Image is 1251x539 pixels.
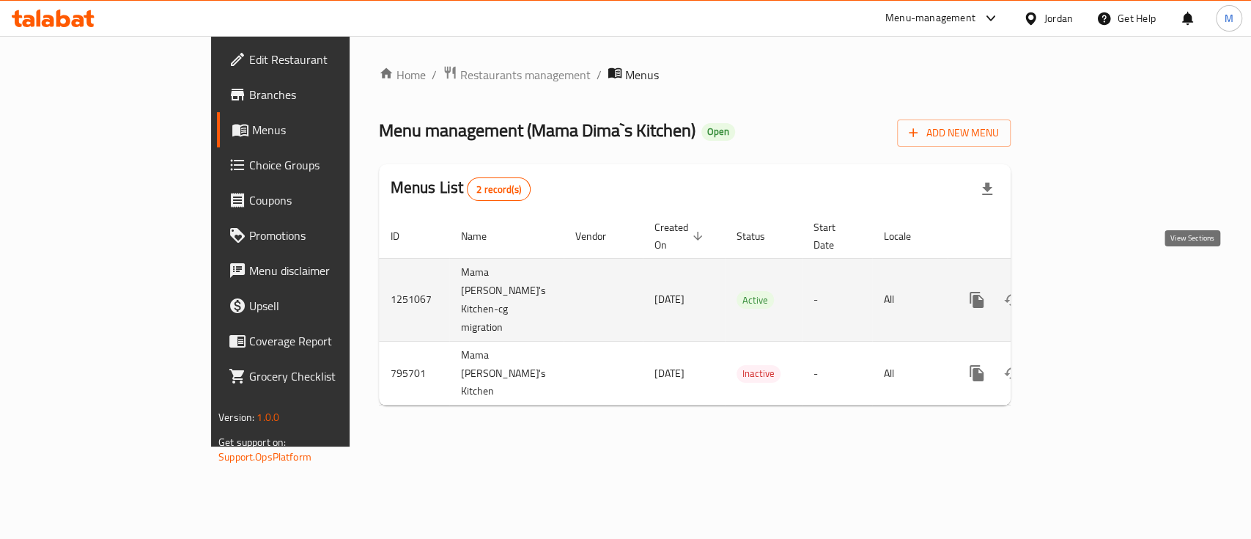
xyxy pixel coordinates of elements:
[461,227,506,245] span: Name
[379,214,1112,406] table: enhanced table
[654,290,684,309] span: [DATE]
[249,51,408,68] span: Edit Restaurant
[217,112,420,147] a: Menus
[217,323,420,359] a: Coverage Report
[249,227,408,244] span: Promotions
[813,219,855,254] span: Start Date
[449,341,564,406] td: Mama [PERSON_NAME]'s Kitchen
[467,177,531,201] div: Total records count
[249,297,408,315] span: Upsell
[217,253,420,288] a: Menu disclaimer
[802,258,872,341] td: -
[994,282,1030,318] button: Change Status
[217,77,420,112] a: Branches
[217,218,420,253] a: Promotions
[249,86,408,103] span: Branches
[218,408,254,427] span: Version:
[217,183,420,218] a: Coupons
[217,288,420,323] a: Upsell
[802,341,872,406] td: -
[872,258,948,341] td: All
[249,262,408,279] span: Menu disclaimer
[468,183,530,197] span: 2 record(s)
[654,219,707,254] span: Created On
[994,356,1030,391] button: Change Status
[701,125,735,138] span: Open
[257,408,279,427] span: 1.0.0
[654,364,684,383] span: [DATE]
[460,66,591,84] span: Restaurants management
[897,120,1011,147] button: Add New Menu
[443,65,591,84] a: Restaurants management
[701,123,735,141] div: Open
[884,227,930,245] span: Locale
[575,227,625,245] span: Vendor
[737,365,781,382] span: Inactive
[1044,10,1073,26] div: Jordan
[249,367,408,385] span: Grocery Checklist
[217,359,420,394] a: Grocery Checklist
[885,10,975,27] div: Menu-management
[217,42,420,77] a: Edit Restaurant
[217,147,420,183] a: Choice Groups
[379,65,1011,84] nav: breadcrumb
[218,433,286,452] span: Get support on:
[252,121,408,139] span: Menus
[959,356,994,391] button: more
[909,124,999,142] span: Add New Menu
[959,282,994,318] button: more
[597,66,602,84] li: /
[379,114,695,147] span: Menu management ( Mama Dima`s Kitchen )
[391,227,418,245] span: ID
[948,214,1112,259] th: Actions
[432,66,437,84] li: /
[737,365,781,383] div: Inactive
[737,292,774,309] span: Active
[737,227,784,245] span: Status
[1225,10,1233,26] span: M
[872,341,948,406] td: All
[391,177,531,201] h2: Menus List
[249,191,408,209] span: Coupons
[449,258,564,341] td: Mama [PERSON_NAME]'s Kitchen-cg migration
[249,156,408,174] span: Choice Groups
[218,447,311,466] a: Support.OpsPlatform
[625,66,659,84] span: Menus
[249,332,408,350] span: Coverage Report
[737,291,774,309] div: Active
[970,172,1005,207] div: Export file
